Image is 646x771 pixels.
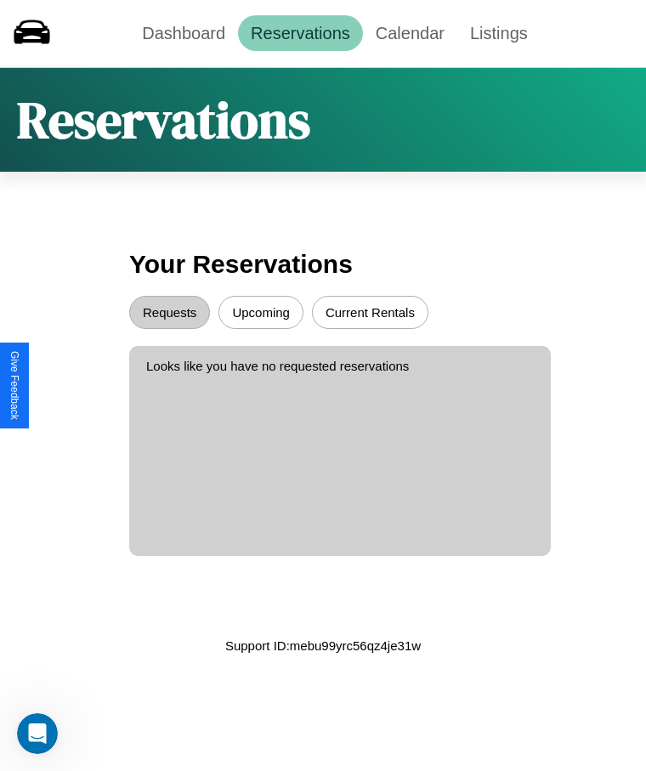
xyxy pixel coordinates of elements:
div: Give Feedback [8,351,20,420]
p: Support ID: mebu99yrc56qz4je31w [225,634,421,657]
button: Upcoming [218,296,303,329]
a: Dashboard [129,15,238,51]
a: Reservations [238,15,363,51]
h3: Your Reservations [129,241,517,287]
a: Listings [457,15,541,51]
button: Requests [129,296,210,329]
iframe: Intercom live chat [17,713,58,754]
a: Calendar [363,15,457,51]
p: Looks like you have no requested reservations [146,354,534,377]
h1: Reservations [17,85,310,155]
button: Current Rentals [312,296,428,329]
